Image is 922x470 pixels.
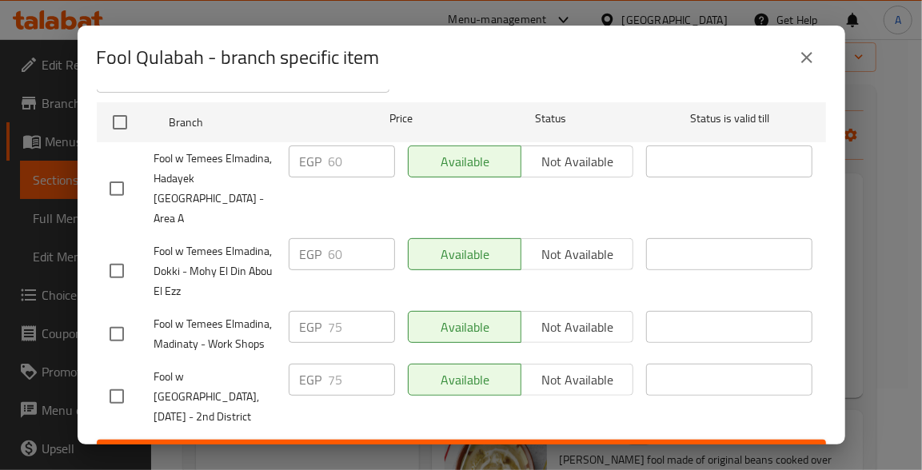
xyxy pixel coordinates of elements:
p: EGP [300,152,322,171]
input: Please enter price [329,238,395,270]
span: Status is valid till [646,109,812,129]
p: EGP [300,245,322,264]
button: Save [97,440,826,469]
p: EGP [300,370,322,389]
span: Save [110,444,813,464]
span: Fool w [GEOGRAPHIC_DATA], [DATE] - 2nd District [154,367,276,427]
p: EGP [300,317,322,337]
span: Fool w Temees Elmadina, Hadayek [GEOGRAPHIC_DATA] - Area A [154,149,276,229]
span: Price [348,109,454,129]
span: Branch [169,113,335,133]
input: Please enter price [329,145,395,177]
span: Fool w Temees Elmadina, Dokki - Mohy El Din Abou El Ezz [154,241,276,301]
input: Please enter price [329,311,395,343]
span: Status [467,109,633,129]
input: Please enter price [329,364,395,396]
h2: Fool Qulabah - branch specific item [97,45,380,70]
span: Fool w Temees Elmadina, Madinaty - Work Shops [154,314,276,354]
button: close [788,38,826,77]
